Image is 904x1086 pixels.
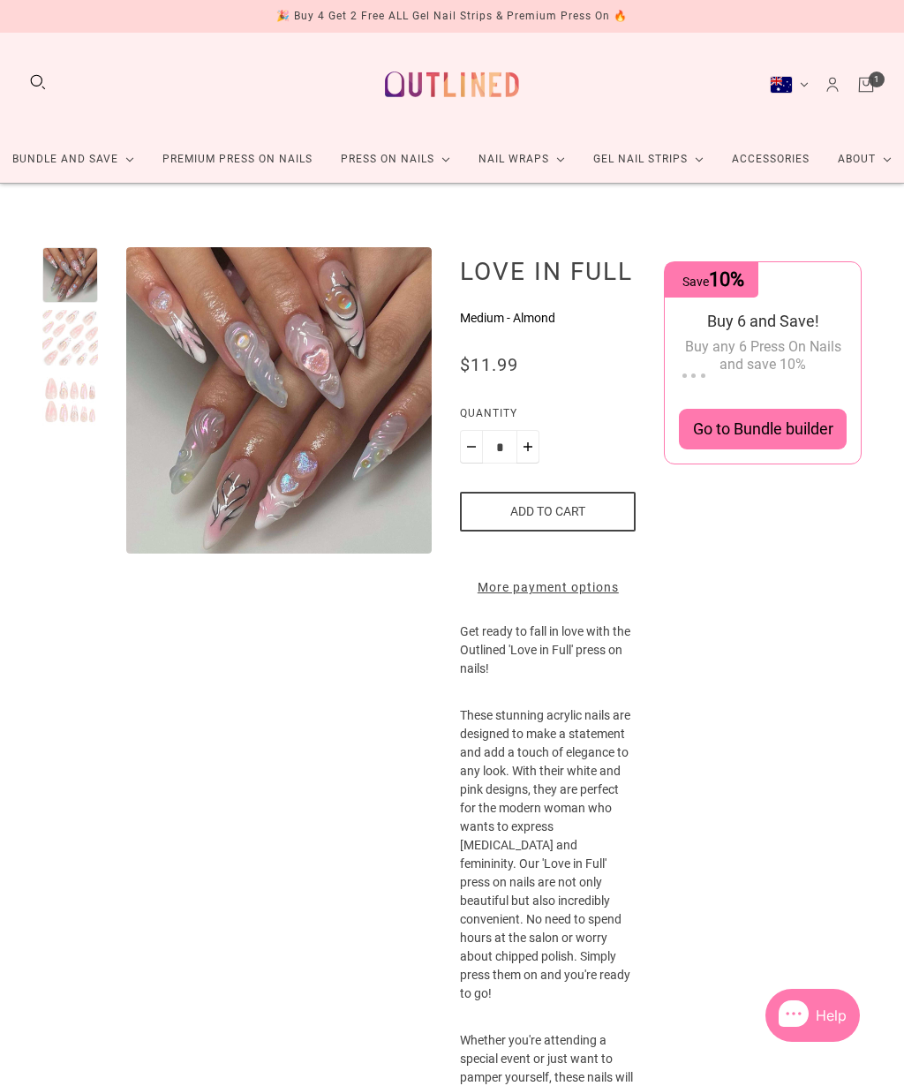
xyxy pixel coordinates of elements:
[126,247,433,554] img: Love in Full - Press On Nails
[579,136,718,183] a: Gel Nail Strips
[460,492,636,532] button: Add to cart
[460,706,636,1031] p: These stunning acrylic nails are designed to make a statement and add a touch of elegance to any ...
[693,419,833,439] span: Go to Bundle builder
[28,72,48,92] button: Search
[460,404,636,430] label: Quantity
[823,75,842,94] a: Account
[374,47,530,122] a: Outlined
[460,256,636,286] h1: Love in Full
[327,136,464,183] a: Press On Nails
[516,430,539,464] button: Plus
[685,338,841,373] span: Buy any 6 Press On Nails and save 10%
[148,136,327,183] a: Premium Press On Nails
[460,578,636,597] a: More payment options
[464,136,579,183] a: Nail Wraps
[460,430,483,464] button: Minus
[682,275,744,289] span: Save
[460,354,518,375] span: $11.99
[126,247,433,554] modal-trigger: Enlarge product image
[718,136,824,183] a: Accessories
[856,75,876,94] a: Cart
[770,76,809,94] button: Australia
[276,7,628,26] div: 🎉 Buy 4 Get 2 Free ALL Gel Nail Strips & Premium Press On 🔥
[709,268,744,290] span: 10%
[707,312,819,330] span: Buy 6 and Save!
[460,309,636,328] p: Medium - Almond
[460,622,636,706] p: Get ready to fall in love with the Outlined 'Love in Full' press on nails!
